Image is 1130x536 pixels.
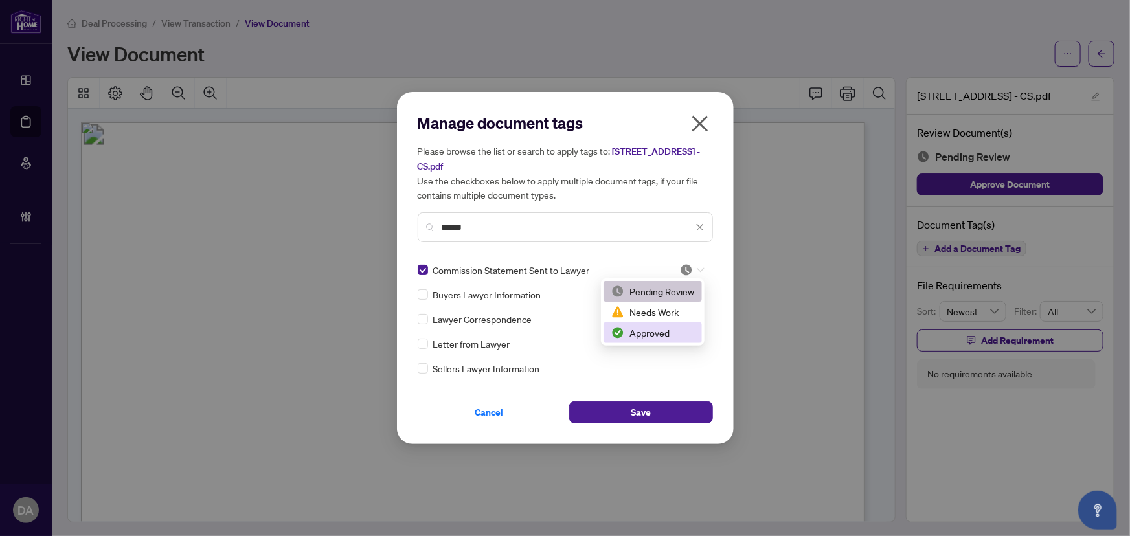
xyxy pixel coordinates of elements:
[611,326,694,340] div: Approved
[611,284,694,298] div: Pending Review
[604,302,702,322] div: Needs Work
[611,306,624,318] img: status
[569,401,713,423] button: Save
[680,263,693,276] img: status
[418,144,713,202] h5: Please browse the list or search to apply tags to: Use the checkboxes below to apply multiple doc...
[433,361,540,375] span: Sellers Lawyer Information
[1078,491,1117,530] button: Open asap
[690,113,710,134] span: close
[433,287,541,302] span: Buyers Lawyer Information
[604,281,702,302] div: Pending Review
[611,305,694,319] div: Needs Work
[418,113,713,133] h2: Manage document tags
[604,322,702,343] div: Approved
[695,223,705,232] span: close
[433,312,532,326] span: Lawyer Correspondence
[680,263,705,276] span: Pending Review
[433,337,510,351] span: Letter from Lawyer
[433,263,590,277] span: Commission Statement Sent to Lawyer
[611,326,624,339] img: status
[631,402,651,423] span: Save
[418,401,561,423] button: Cancel
[611,285,624,298] img: status
[475,402,504,423] span: Cancel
